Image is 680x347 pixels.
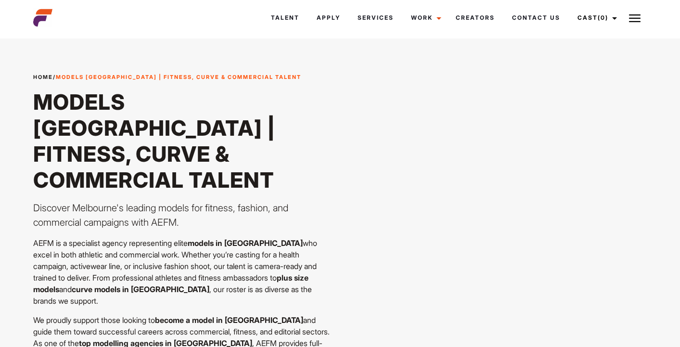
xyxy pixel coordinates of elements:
a: Creators [447,5,503,31]
p: Discover Melbourne's leading models for fitness, fashion, and commercial campaigns with AEFM. [33,201,334,230]
strong: plus size models [33,273,308,294]
span: (0) [598,14,608,21]
p: AEFM is a specialist agency representing elite who excel in both athletic and commercial work. Wh... [33,237,334,307]
img: cropped-aefm-brand-fav-22-square.png [33,8,52,27]
a: Home [33,74,53,80]
strong: curve models in [GEOGRAPHIC_DATA] [72,284,209,294]
a: Talent [262,5,308,31]
a: Contact Us [503,5,569,31]
a: Services [349,5,402,31]
a: Apply [308,5,349,31]
span: / [33,73,301,81]
strong: Models [GEOGRAPHIC_DATA] | Fitness, Curve & Commercial Talent [56,74,301,80]
img: Burger icon [629,13,641,24]
strong: models in [GEOGRAPHIC_DATA] [188,238,303,248]
a: Work [402,5,447,31]
h1: Models [GEOGRAPHIC_DATA] | Fitness, Curve & Commercial Talent [33,89,334,193]
strong: become a model in [GEOGRAPHIC_DATA] [155,315,303,325]
a: Cast(0) [569,5,623,31]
